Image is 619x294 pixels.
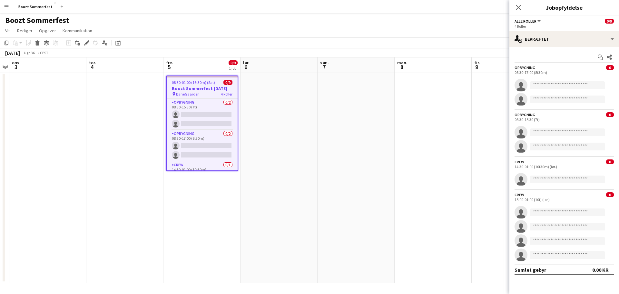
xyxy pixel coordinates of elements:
[242,63,250,71] span: 6
[515,70,614,75] div: 08:30-17:00 (8t30m)
[5,50,20,56] div: [DATE]
[15,26,35,35] a: Rediger
[605,19,614,24] span: 0/9
[509,31,619,47] div: Bekræftet
[5,15,69,25] h1: Boozt Sommerfest
[17,28,33,34] span: Rediger
[606,192,614,197] span: 0
[515,267,546,273] div: Samlet gebyr
[63,28,92,34] span: Kommunikation
[319,63,329,71] span: 7
[515,24,614,29] div: 4 Roller
[167,86,238,91] h3: Boozt Sommerfest [DATE]
[167,161,238,183] app-card-role: Crew0/114:30-01:00 (10t30m)
[166,76,238,171] app-job-card: 08:30-01:00 (16t30m) (Sat)0/9Boozt Sommerfest [DATE] BaneGaarden4 RollerOpbygning0/208:30-15:30 (...
[40,50,48,55] div: CEST
[229,60,238,65] span: 0/9
[606,159,614,164] span: 0
[223,80,232,85] span: 0/9
[515,117,614,122] div: 08:30-15:30 (7t)
[172,80,215,85] span: 08:30-01:00 (16t30m) (Sat)
[13,0,58,13] button: Boozt Sommerfest
[515,192,524,197] div: Crew
[36,26,59,35] a: Opgaver
[515,164,614,169] div: 14:30-01:00 (10t30m) (lør.)
[167,130,238,161] app-card-role: Opbygning0/208:30-17:00 (8t30m)
[515,112,535,117] div: Opbygning
[60,26,95,35] a: Kommunikation
[5,28,11,34] span: Vis
[592,267,609,273] div: 0.00 KR
[229,66,237,71] div: 1 job
[11,63,21,71] span: 3
[397,60,408,66] span: man.
[221,92,232,96] span: 4 Roller
[167,99,238,130] app-card-role: Opbygning0/208:30-15:30 (7t)
[165,63,173,71] span: 5
[509,3,619,12] h3: Jobopfyldelse
[474,60,480,66] span: tir.
[396,63,408,71] span: 8
[243,60,250,66] span: lør.
[515,197,614,202] div: 15:00-01:00 (10t) (lør.)
[515,65,535,70] div: Opbygning
[3,26,13,35] a: Vis
[21,50,37,55] span: Uge 36
[515,19,536,24] span: Alle roller
[12,60,21,66] span: ons.
[89,60,96,66] span: tor.
[88,63,96,71] span: 4
[166,60,173,66] span: fre.
[39,28,56,34] span: Opgaver
[176,92,200,96] span: BaneGaarden
[606,65,614,70] span: 0
[606,112,614,117] span: 0
[515,19,542,24] button: Alle roller
[320,60,329,66] span: søn.
[473,63,480,71] span: 9
[515,159,524,164] div: Crew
